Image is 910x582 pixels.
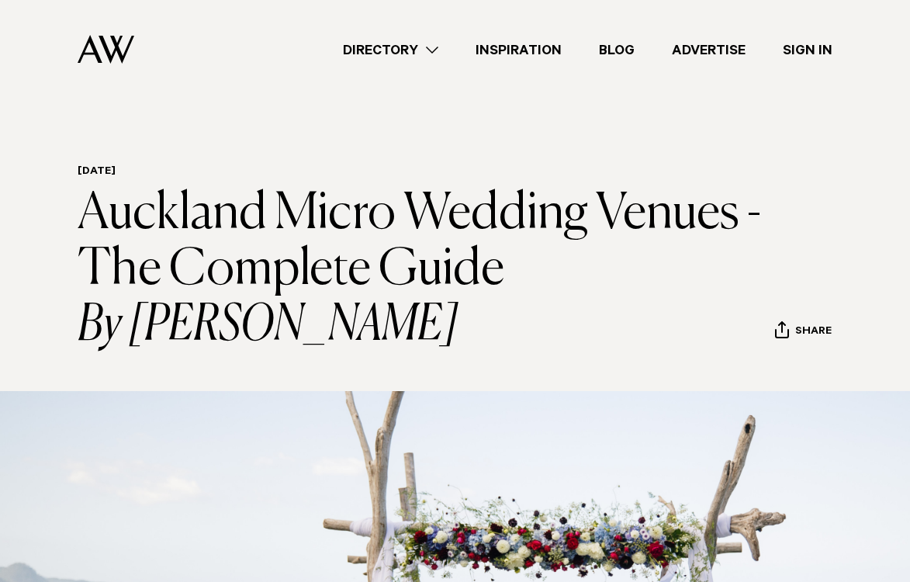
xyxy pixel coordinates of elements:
[457,40,580,61] a: Inspiration
[653,40,764,61] a: Advertise
[78,186,774,354] h1: Auckland Micro Wedding Venues - The Complete Guide
[324,40,457,61] a: Directory
[764,40,851,61] a: Sign In
[78,165,774,180] h6: [DATE]
[580,40,653,61] a: Blog
[78,298,774,354] i: By [PERSON_NAME]
[774,320,832,344] button: Share
[78,35,134,64] img: Auckland Weddings Logo
[795,325,832,340] span: Share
